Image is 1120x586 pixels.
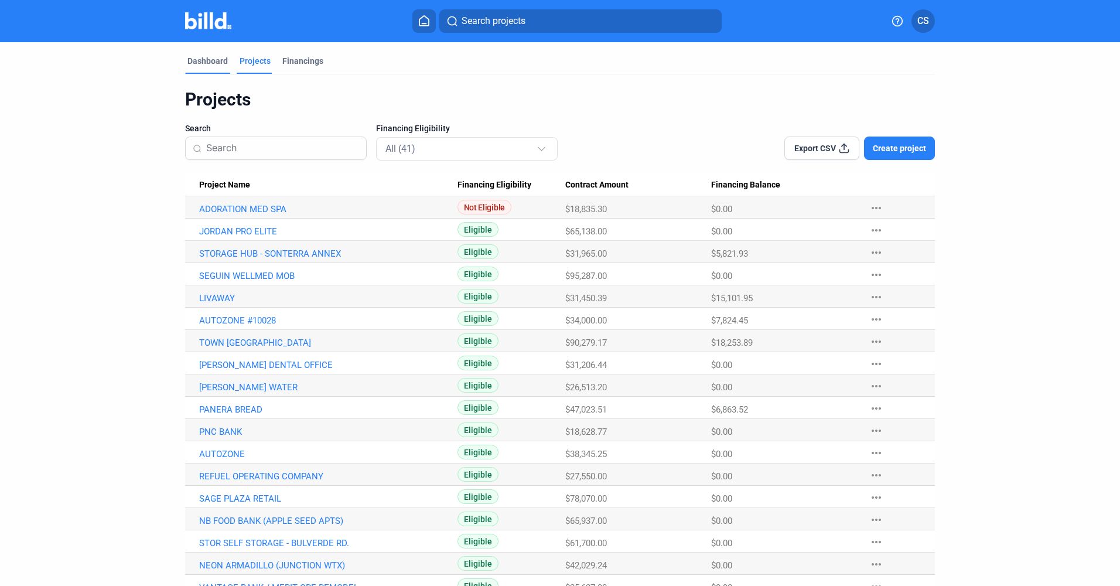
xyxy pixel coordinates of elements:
a: SAGE PLAZA RETAIL [199,493,457,504]
mat-icon: more_horiz [869,557,883,571]
mat-icon: more_horiz [869,246,883,260]
mat-icon: more_horiz [869,312,883,326]
span: $18,835.30 [565,204,607,214]
a: AUTOZONE #10028 [199,315,457,326]
span: CS [917,14,929,28]
mat-icon: more_horiz [869,290,883,304]
span: Eligible [457,489,498,504]
div: Project Name [199,180,457,190]
div: Projects [185,88,935,111]
span: $0.00 [711,360,732,370]
input: Search [206,136,359,161]
span: $0.00 [711,271,732,281]
span: $0.00 [711,204,732,214]
mat-icon: more_horiz [869,357,883,371]
span: Financing Eligibility [376,122,450,134]
mat-icon: more_horiz [869,223,883,237]
span: Financing Eligibility [457,180,531,190]
a: NB FOOD BANK (APPLE SEED APTS) [199,516,457,526]
mat-icon: more_horiz [869,424,883,438]
span: Create project [873,142,926,154]
button: Search projects [439,9,722,33]
span: $65,138.00 [565,226,607,237]
span: Eligible [457,556,498,571]
span: Eligible [457,289,498,304]
div: Financing Balance [711,180,858,190]
span: $0.00 [711,560,732,571]
span: $0.00 [711,471,732,482]
span: $15,101.95 [711,293,753,304]
a: TOWN [GEOGRAPHIC_DATA] [199,338,457,348]
a: STOR SELF STORAGE - BULVERDE RD. [199,538,457,548]
button: CS [911,9,935,33]
span: $78,070.00 [565,493,607,504]
button: Export CSV [784,137,859,160]
mat-icon: more_horiz [869,513,883,527]
span: $95,287.00 [565,271,607,281]
span: $6,863.52 [711,404,748,415]
span: $0.00 [711,493,732,504]
a: STORAGE HUB - SONTERRA ANNEX [199,248,457,259]
mat-icon: more_horiz [869,401,883,415]
span: Eligible [457,534,498,548]
span: Eligible [457,244,498,259]
mat-icon: more_horiz [869,468,883,482]
span: Eligible [457,356,498,370]
a: [PERSON_NAME] WATER [199,382,457,393]
mat-icon: more_horiz [869,446,883,460]
span: $90,279.17 [565,338,607,348]
span: $27,550.00 [565,471,607,482]
span: $65,937.00 [565,516,607,526]
div: Financing Eligibility [457,180,565,190]
div: Projects [240,55,271,67]
span: $5,821.93 [711,248,748,259]
mat-icon: more_horiz [869,535,883,549]
a: NEON ARMADILLO (JUNCTION WTX) [199,560,457,571]
span: $7,824.45 [711,315,748,326]
span: Eligible [457,467,498,482]
span: $18,628.77 [565,427,607,437]
mat-icon: more_horiz [869,490,883,505]
span: $61,700.00 [565,538,607,548]
span: $31,206.44 [565,360,607,370]
span: $0.00 [711,427,732,437]
span: $0.00 [711,382,732,393]
span: $47,023.51 [565,404,607,415]
mat-icon: more_horiz [869,201,883,215]
a: JORDAN PRO ELITE [199,226,457,237]
span: $26,513.20 [565,382,607,393]
a: REFUEL OPERATING COMPANY [199,471,457,482]
span: Eligible [457,311,498,326]
span: Eligible [457,423,498,437]
button: Create project [864,137,935,160]
mat-select-trigger: All (41) [385,143,415,154]
span: $0.00 [711,538,732,548]
span: $0.00 [711,226,732,237]
span: Export CSV [794,142,836,154]
a: PANERA BREAD [199,404,457,415]
span: Contract Amount [565,180,629,190]
span: Eligible [457,222,498,237]
div: Contract Amount [565,180,711,190]
span: $31,450.39 [565,293,607,304]
mat-icon: more_horiz [869,379,883,393]
span: Eligible [457,445,498,459]
span: Eligible [457,333,498,348]
span: Financing Balance [711,180,780,190]
img: Billd Company Logo [185,12,231,29]
a: ADORATION MED SPA [199,204,457,214]
span: $18,253.89 [711,338,753,348]
span: Eligible [457,512,498,526]
span: $0.00 [711,516,732,526]
span: Not Eligible [457,200,511,214]
span: Eligible [457,400,498,415]
span: $42,029.24 [565,560,607,571]
a: [PERSON_NAME] DENTAL OFFICE [199,360,457,370]
span: Project Name [199,180,250,190]
span: Eligible [457,267,498,281]
span: $34,000.00 [565,315,607,326]
a: AUTOZONE [199,449,457,459]
a: PNC BANK [199,427,457,437]
span: Search [185,122,211,134]
div: Financings [282,55,323,67]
